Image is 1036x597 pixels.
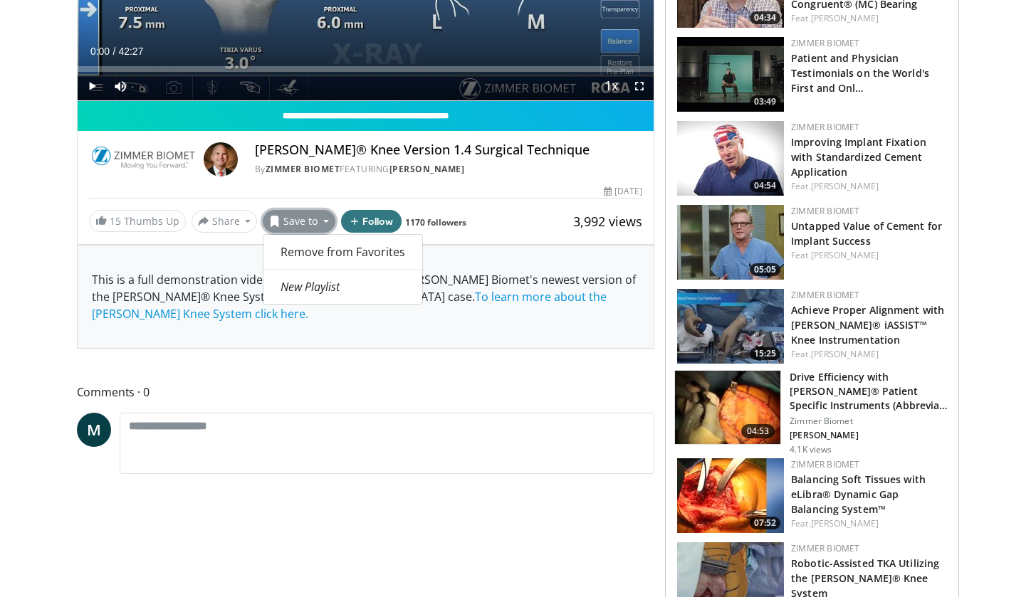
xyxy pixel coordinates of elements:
[741,424,775,438] span: 04:53
[811,249,879,261] a: [PERSON_NAME]
[677,37,784,112] img: a2a62539-108d-46f2-b321-063da2338f51.150x105_q85_crop-smart_upscale.jpg
[106,72,135,100] button: Mute
[750,347,780,360] span: 15:25
[677,458,784,533] img: 387a903a-2a3b-4f22-84d7-f63318bdd74b.150x105_q85_crop-smart_upscale.jpg
[118,46,143,57] span: 42:27
[677,289,784,364] img: 827e37e0-db85-4781-96d4-af921c16446c.150x105_q85_crop-smart_upscale.jpg
[266,163,340,175] a: Zimmer Biomet
[791,12,947,25] div: Feat.
[790,370,950,413] h3: Drive Efficiency with [PERSON_NAME]® Patient Specific Instruments (Abbrevia…
[750,95,780,108] span: 03:49
[750,11,780,24] span: 04:34
[89,210,186,232] a: 15 Thumbs Up
[92,289,607,322] a: To learn more about the [PERSON_NAME] Knee System click here.
[791,249,947,262] div: Feat.
[791,472,926,516] a: Balancing Soft Tissues with eLibra® Dynamic Gap Balancing System™
[89,142,198,176] img: Zimmer Biomet
[113,46,116,57] span: /
[791,458,859,470] a: Zimmer Biomet
[78,72,106,100] button: Play
[791,37,859,49] a: Zimmer Biomet
[78,66,654,72] div: Progress Bar
[192,210,258,233] button: Share
[791,219,942,248] a: Untapped Value of Cement for Implant Success
[791,135,926,179] a: Improving Implant Fixation with Standardized Cement Application
[791,51,929,95] a: Patient and Physician Testimonials on the World's First and Onl…
[677,121,784,196] a: 04:54
[110,214,121,228] span: 15
[677,205,784,280] img: ab449ff7-7aff-4fb0-8bd5-71b0feafd1dc.150x105_q85_crop-smart_upscale.jpg
[677,458,784,533] a: 07:52
[674,370,950,455] a: 04:53 Drive Efficiency with [PERSON_NAME]® Patient Specific Instruments (Abbrevia… Zimmer Biomet ...
[255,142,642,158] h4: [PERSON_NAME]® Knee Version 1.4 Surgical Technique
[791,180,947,193] div: Feat.
[750,179,780,192] span: 04:54
[791,348,947,361] div: Feat.
[625,72,654,100] button: Fullscreen
[263,210,335,233] button: Save to
[405,216,466,228] a: 1170 followers
[791,205,859,217] a: Zimmer Biomet
[677,121,784,196] img: a9f21c72-d09d-4d29-82aa-95d0802dd960.150x105_q85_crop-smart_upscale.jpg
[791,289,859,301] a: Zimmer Biomet
[677,37,784,112] a: 03:49
[791,517,947,530] div: Feat.
[281,279,340,295] em: New Playlist
[389,163,465,175] a: [PERSON_NAME]
[677,289,784,364] a: 15:25
[790,416,950,427] p: Zimmer Biomet
[77,413,111,447] a: M
[92,271,640,322] p: This is a full demonstration video showcasing how to use [PERSON_NAME] Biomet's newest version of...
[675,371,780,445] img: rQqFhpGihXXoLKSn4xMDoxOjA4MTsiGN.150x105_q85_crop-smart_upscale.jpg
[811,348,879,360] a: [PERSON_NAME]
[750,517,780,529] span: 07:52
[791,542,859,554] a: Zimmer Biomet
[811,12,879,24] a: [PERSON_NAME]
[790,430,950,441] p: [PERSON_NAME]
[597,72,625,100] button: Playback Rate
[77,383,655,401] span: Comments 0
[811,517,879,529] a: [PERSON_NAME]
[750,263,780,276] span: 05:05
[604,185,642,198] div: [DATE]
[573,213,642,230] span: 3,992 views
[791,303,944,347] a: Achieve Proper Alignment with [PERSON_NAME]® iASSIST™ Knee Instrumentation
[341,210,402,233] button: Follow
[255,163,642,176] div: By FEATURING
[263,241,422,263] a: Remove from Favorites
[263,275,422,298] a: New Playlist
[790,444,832,455] p: 4.1K views
[791,121,859,133] a: Zimmer Biomet
[677,205,784,280] a: 05:05
[811,180,879,192] a: [PERSON_NAME]
[204,142,238,176] img: Avatar
[90,46,110,57] span: 0:00
[281,244,405,260] span: Remove from Favorites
